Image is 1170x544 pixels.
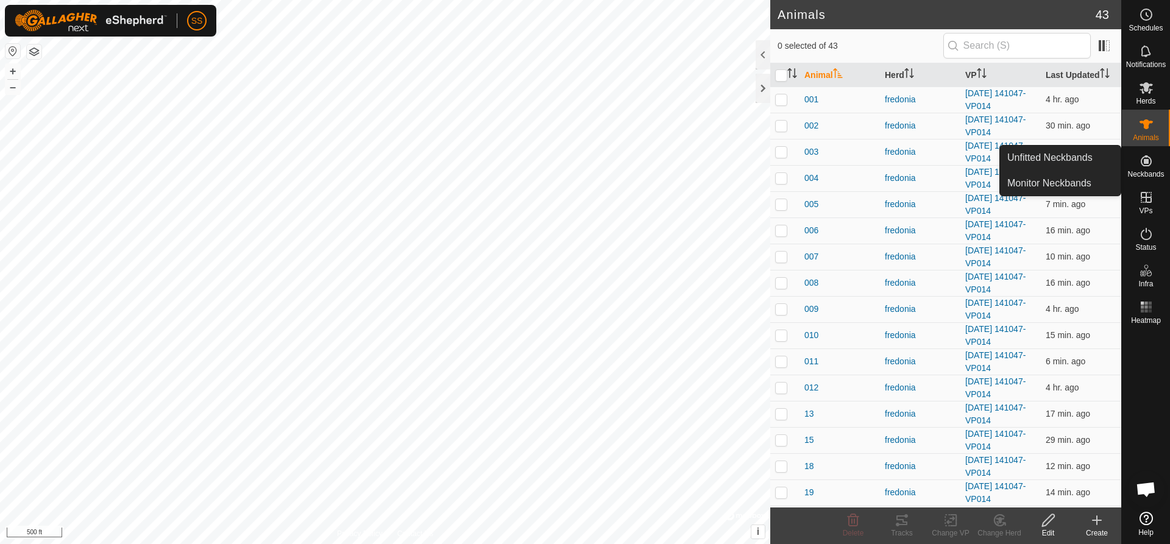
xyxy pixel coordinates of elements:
div: fredonia [885,329,955,342]
th: VP [960,63,1041,87]
input: Search (S) [943,33,1091,58]
div: fredonia [885,434,955,447]
div: fredonia [885,277,955,289]
span: 0 selected of 43 [778,40,943,52]
span: Oct 10, 2025, 12:38 PM [1046,487,1090,497]
span: 007 [804,250,818,263]
div: Change Herd [975,528,1024,539]
span: Notifications [1126,61,1166,68]
span: i [757,526,759,537]
span: Animals [1133,134,1159,141]
span: Herds [1136,97,1155,105]
span: Help [1138,529,1154,536]
div: Create [1072,528,1121,539]
span: 001 [804,93,818,106]
div: fredonia [885,381,955,394]
th: Herd [880,63,960,87]
span: 005 [804,198,818,211]
th: Last Updated [1041,63,1121,87]
a: [DATE] 141047-VP014 [965,272,1026,294]
div: fredonia [885,198,955,211]
span: 009 [804,303,818,316]
button: Reset Map [5,44,20,58]
div: fredonia [885,172,955,185]
button: + [5,64,20,79]
div: fredonia [885,224,955,237]
span: 002 [804,119,818,132]
span: SS [191,15,203,27]
span: Oct 10, 2025, 12:36 PM [1046,225,1090,235]
a: [DATE] 141047-VP014 [965,193,1026,216]
a: [DATE] 141047-VP014 [965,298,1026,320]
span: Oct 10, 2025, 12:35 PM [1046,278,1090,288]
div: Open chat [1128,471,1165,507]
span: Oct 10, 2025, 12:46 PM [1046,356,1085,366]
p-sorticon: Activate to sort [833,70,843,80]
a: [DATE] 141047-VP014 [965,429,1026,451]
span: Heatmap [1131,317,1161,324]
span: 010 [804,329,818,342]
a: [DATE] 141047-VP014 [965,141,1026,163]
span: 13 [804,408,814,420]
a: [DATE] 141047-VP014 [965,246,1026,268]
p-sorticon: Activate to sort [904,70,914,80]
span: Unfitted Neckbands [1007,150,1093,165]
span: 003 [804,146,818,158]
span: 011 [804,355,818,368]
div: fredonia [885,486,955,499]
span: Oct 10, 2025, 8:49 AM [1046,383,1079,392]
p-sorticon: Activate to sort [977,70,987,80]
a: Contact Us [397,528,433,539]
span: Oct 10, 2025, 12:40 PM [1046,461,1090,471]
span: Oct 10, 2025, 8:41 AM [1046,94,1079,104]
span: Delete [843,529,864,537]
a: [DATE] 141047-VP014 [965,350,1026,373]
div: fredonia [885,408,955,420]
h2: Animals [778,7,1096,22]
div: fredonia [885,250,955,263]
a: [DATE] 141047-VP014 [965,115,1026,137]
button: Map Layers [27,44,41,59]
a: [DATE] 141047-VP014 [965,324,1026,347]
span: Infra [1138,280,1153,288]
span: 006 [804,224,818,237]
a: [DATE] 141047-VP014 [965,88,1026,111]
span: 15 [804,434,814,447]
span: Oct 10, 2025, 12:42 PM [1046,252,1090,261]
span: 19 [804,486,814,499]
th: Animal [799,63,880,87]
a: [DATE] 141047-VP014 [965,481,1026,504]
div: Tracks [877,528,926,539]
div: fredonia [885,146,955,158]
p-sorticon: Activate to sort [1100,70,1110,80]
a: [DATE] 141047-VP014 [965,167,1026,189]
a: [DATE] 141047-VP014 [965,455,1026,478]
img: Gallagher Logo [15,10,167,32]
span: Schedules [1129,24,1163,32]
span: VPs [1139,207,1152,214]
span: Oct 10, 2025, 12:44 PM [1046,199,1085,209]
div: Edit [1024,528,1072,539]
span: Oct 10, 2025, 12:37 PM [1046,330,1090,340]
div: fredonia [885,119,955,132]
span: Oct 10, 2025, 8:40 AM [1046,304,1079,314]
span: Monitor Neckbands [1007,176,1091,191]
button: i [751,525,765,539]
span: Oct 10, 2025, 12:23 PM [1046,435,1090,445]
a: Help [1122,507,1170,541]
button: – [5,80,20,94]
p-sorticon: Activate to sort [787,70,797,80]
div: fredonia [885,355,955,368]
a: [DATE] 141047-VP014 [965,403,1026,425]
a: [DATE] 141047-VP014 [965,219,1026,242]
div: fredonia [885,303,955,316]
span: 004 [804,172,818,185]
span: 18 [804,460,814,473]
a: [DATE] 141047-VP014 [965,376,1026,399]
span: Status [1135,244,1156,251]
a: Unfitted Neckbands [1000,146,1121,170]
a: Privacy Policy [337,528,383,539]
span: 008 [804,277,818,289]
span: Oct 10, 2025, 12:34 PM [1046,409,1090,419]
